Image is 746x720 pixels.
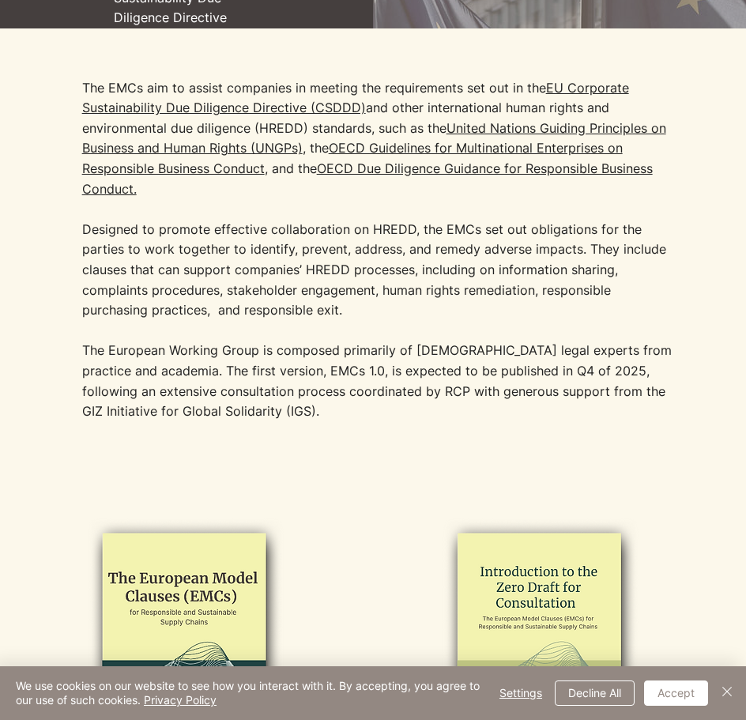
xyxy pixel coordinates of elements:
button: Decline All [555,680,635,706]
p: The EMCs aim to assist companies in meeting the requirements set out in the and other internation... [82,78,679,321]
button: Close [718,679,737,707]
a: OECD Guidelines for Multinational Enterprises on Responsible Business Conduct [82,140,623,176]
button: Accept [644,680,708,706]
img: Close [718,682,737,701]
p: The European Working Group is composed primarily of [DEMOGRAPHIC_DATA] legal experts from practic... [82,341,679,421]
span: Settings [499,681,542,705]
span: We use cookies on our website to see how you interact with it. By accepting, you agree to our use... [16,679,480,707]
a: Privacy Policy [144,693,217,707]
a: OECD Due Diligence Guidance for Responsible Business Conduct. [82,160,653,197]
